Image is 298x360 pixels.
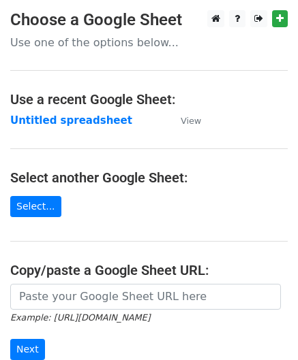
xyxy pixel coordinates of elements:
input: Paste your Google Sheet URL here [10,284,281,310]
a: Untitled spreadsheet [10,114,132,127]
a: View [167,114,201,127]
input: Next [10,339,45,360]
p: Use one of the options below... [10,35,288,50]
h4: Copy/paste a Google Sheet URL: [10,262,288,278]
h4: Select another Google Sheet: [10,169,288,186]
a: Select... [10,196,61,217]
small: Example: [URL][DOMAIN_NAME] [10,312,150,323]
h4: Use a recent Google Sheet: [10,91,288,108]
small: View [181,116,201,126]
h3: Choose a Google Sheet [10,10,288,30]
